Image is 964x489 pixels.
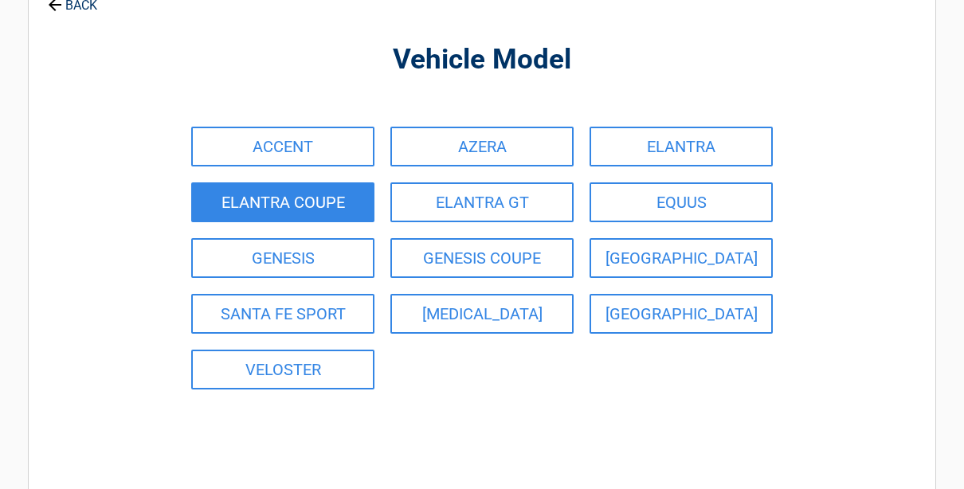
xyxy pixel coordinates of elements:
[116,41,848,79] h2: Vehicle Model
[590,182,773,222] a: EQUUS
[590,294,773,334] a: [GEOGRAPHIC_DATA]
[191,238,374,278] a: GENESIS
[191,127,374,166] a: ACCENT
[390,238,574,278] a: GENESIS COUPE
[191,294,374,334] a: SANTA FE SPORT
[390,127,574,166] a: AZERA
[191,182,374,222] a: ELANTRA COUPE
[590,127,773,166] a: ELANTRA
[590,238,773,278] a: [GEOGRAPHIC_DATA]
[191,350,374,389] a: VELOSTER
[390,182,574,222] a: ELANTRA GT
[390,294,574,334] a: [MEDICAL_DATA]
